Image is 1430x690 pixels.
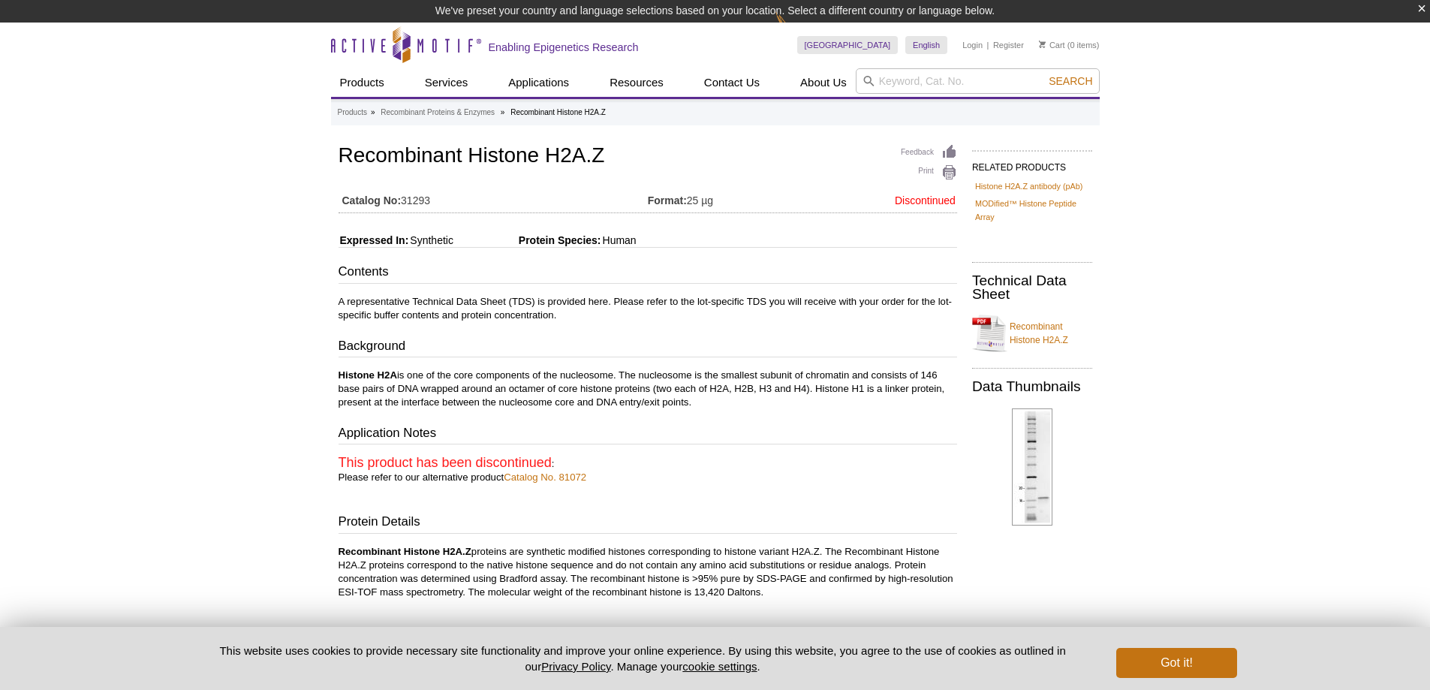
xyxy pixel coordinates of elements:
a: About Us [791,68,856,97]
td: 25 µg [648,185,808,209]
a: Recombinant Proteins & Enzymes [381,106,495,119]
h2: RELATED PRODUCTS [972,150,1092,177]
p: : Please refer to our alternative product [339,456,957,498]
img: SDS-PAGE gel analysis of Recombinant Histone H2A.Z protein. [1012,408,1052,526]
input: Keyword, Cat. No. [856,68,1100,94]
a: Register [993,40,1024,50]
h2: Enabling Epigenetics Research [489,41,639,54]
a: [GEOGRAPHIC_DATA] [797,36,899,54]
a: Products [331,68,393,97]
li: | [987,36,989,54]
a: Services [416,68,477,97]
h3: Protein Details [339,513,957,534]
li: » [371,108,375,116]
span: Expressed In: [339,234,409,246]
h3: Application Notes [339,424,957,445]
td: Discontinued [808,185,957,209]
img: Your Cart [1039,41,1046,48]
a: Resources [601,68,673,97]
h2: Technical Data Sheet [972,274,1092,301]
a: Cart [1039,40,1065,50]
strong: Catalog No: [342,194,402,207]
b: Histone H2A [339,369,397,381]
a: Recombinant Histone H2A.Z [972,311,1092,356]
span: Human [601,234,637,246]
a: Products [338,106,367,119]
button: Search [1044,74,1097,88]
span: Synthetic [408,234,453,246]
h3: Contents [339,263,957,284]
a: Print [901,164,957,181]
button: Got it! [1116,648,1236,678]
li: » [501,108,505,116]
td: 31293 [339,185,648,209]
p: A representative Technical Data Sheet (TDS) is provided here. Please refer to the lot-specific TD... [339,295,957,322]
a: Histone H2A.Z antibody (pAb) [975,179,1082,193]
strong: Format: [648,194,687,207]
img: Change Here [775,11,815,47]
a: English [905,36,947,54]
h2: Data Thumbnails [972,380,1092,393]
a: Login [962,40,983,50]
a: Contact Us [695,68,769,97]
span: Search [1049,75,1092,87]
a: Catalog No. 81072 [504,472,586,483]
a: MODified™ Histone Peptide Array [975,197,1089,224]
span: This product has been discontinued [339,455,552,470]
button: cookie settings [682,660,757,673]
li: (0 items) [1039,36,1100,54]
p: This website uses cookies to provide necessary site functionality and improve your online experie... [194,643,1092,674]
a: Applications [499,68,578,97]
h3: Background [339,337,957,358]
span: Protein Species: [456,234,601,246]
a: Privacy Policy [541,660,610,673]
li: Recombinant Histone H2A.Z [510,108,606,116]
p: proteins are synthetic modified histones corresponding to histone variant H2A.Z. The Recombinant ... [339,545,957,599]
h1: Recombinant Histone H2A.Z [339,144,957,170]
a: Feedback [901,144,957,161]
b: Recombinant Histone H2A.Z [339,546,471,557]
p: is one of the core components of the nucleosome. The nucleosome is the smallest subunit of chroma... [339,369,957,409]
